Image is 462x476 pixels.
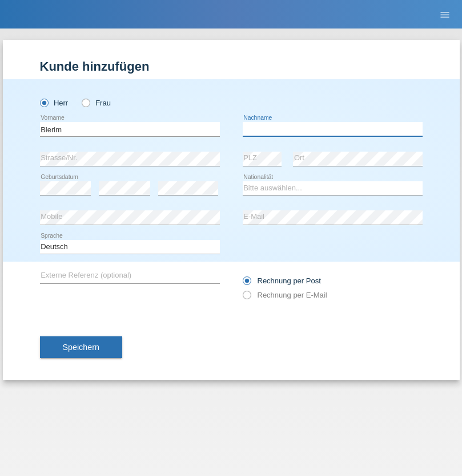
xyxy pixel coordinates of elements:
button: Speichern [40,336,122,358]
label: Rechnung per Post [243,276,321,285]
label: Frau [82,99,111,107]
input: Frau [82,99,89,106]
input: Rechnung per E-Mail [243,291,250,305]
a: menu [433,11,456,18]
h1: Kunde hinzufügen [40,59,423,74]
input: Herr [40,99,47,106]
input: Rechnung per Post [243,276,250,291]
i: menu [439,9,451,21]
span: Speichern [63,343,99,352]
label: Herr [40,99,69,107]
label: Rechnung per E-Mail [243,291,327,299]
